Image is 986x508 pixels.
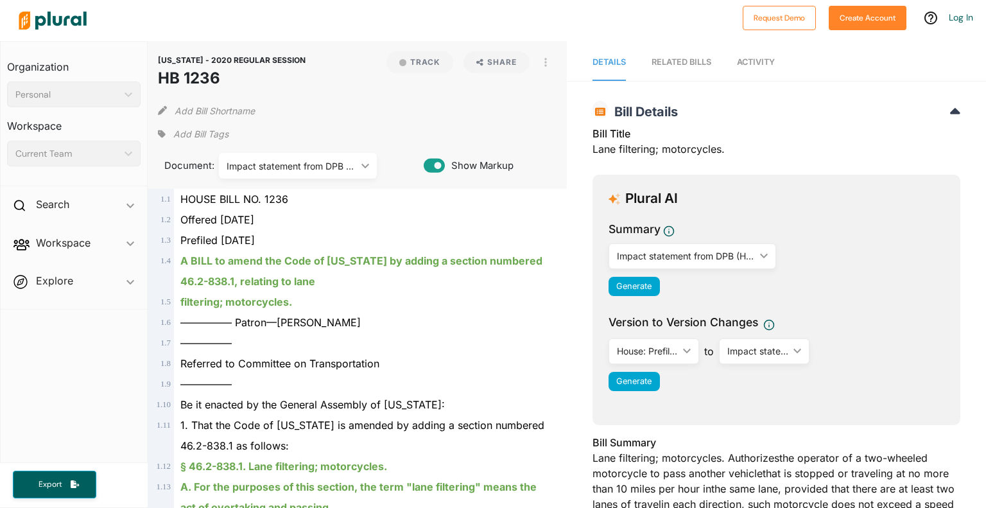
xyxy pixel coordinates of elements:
span: Activity [737,57,775,67]
span: –––––––––– Patron––[PERSON_NAME] [180,316,361,329]
a: Log In [949,12,973,23]
button: Generate [609,372,660,391]
ins: A BILL to amend the Code of [US_STATE] by adding a section numbered 46.2-838.1, relating to lane [180,254,542,288]
span: 1 . 9 [160,380,171,389]
span: Export [30,479,71,490]
ins: filtering; motorcycles. [180,295,292,308]
span: 1 . 7 [160,338,171,347]
h3: Summary [609,221,661,238]
span: Document: [158,159,203,173]
span: Offered [DATE] [180,213,254,226]
div: House: Prefiled and ordered printed; offered [DATE] 20102834D [617,344,678,358]
span: to [699,344,719,359]
span: Version to Version Changes [609,314,758,331]
h3: Plural AI [625,191,678,207]
a: Request Demo [743,10,816,24]
span: HOUSE BILL NO. 1236 [180,193,288,206]
span: Prefiled [DATE] [180,234,255,247]
span: 1 . 13 [156,482,170,491]
span: 1 . 3 [160,236,171,245]
span: Show Markup [445,159,514,173]
button: Share [458,51,535,73]
h2: Search [36,197,69,211]
div: Current Team [15,147,119,161]
a: Create Account [829,10,906,24]
div: Add tags [158,125,229,144]
a: RELATED BILLS [652,44,711,81]
button: Request Demo [743,6,816,30]
span: 1 . 4 [160,256,171,265]
span: Generate [616,281,652,291]
span: 1 . 11 [157,421,171,430]
span: 1 . 12 [156,462,170,471]
span: 1 . 6 [160,318,171,327]
button: Export [13,471,96,498]
span: 1 . 10 [156,400,170,409]
span: Be it enacted by the General Assembly of [US_STATE]: [180,398,445,411]
button: Add Bill Shortname [175,100,255,121]
div: Impact statement from DPB (HB1236) [727,344,788,358]
h3: Bill Summary [592,435,960,450]
button: Track [386,51,453,73]
div: Lane filtering; motorcycles. [592,126,960,164]
h3: Organization [7,48,141,76]
span: Details [592,57,626,67]
ins: § 46.2-838.1. Lane filtering; motorcycles. [180,460,387,473]
h3: Workspace [7,107,141,136]
button: Create Account [829,6,906,30]
a: Details [592,44,626,81]
span: Bill Details [608,104,678,119]
span: Generate [616,376,652,386]
span: 1 . 5 [160,297,171,306]
div: RELATED BILLS [652,56,711,68]
span: –––––––––– [180,337,232,349]
div: Impact statement from DPB (HB1236) [227,159,356,173]
span: 1 . 8 [160,359,171,368]
span: Add Bill Tags [173,128,229,141]
div: Personal [15,88,119,101]
h3: Bill Title [592,126,960,141]
span: 1 . 1 [160,195,171,204]
span: 1 . 2 [160,215,171,224]
h1: HB 1236 [158,67,306,90]
button: Generate [609,277,660,296]
span: [US_STATE] - 2020 REGULAR SESSION [158,55,306,65]
span: –––––––––– [180,378,232,390]
span: Referred to Committee on Transportation [180,357,379,370]
div: Impact statement from DPB (HB1236) [617,249,756,263]
span: 1. That the Code of [US_STATE] is amended by adding a section numbered 46.2-838.1 as follows: [180,419,544,452]
a: Activity [737,44,775,81]
button: Share [463,51,530,73]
